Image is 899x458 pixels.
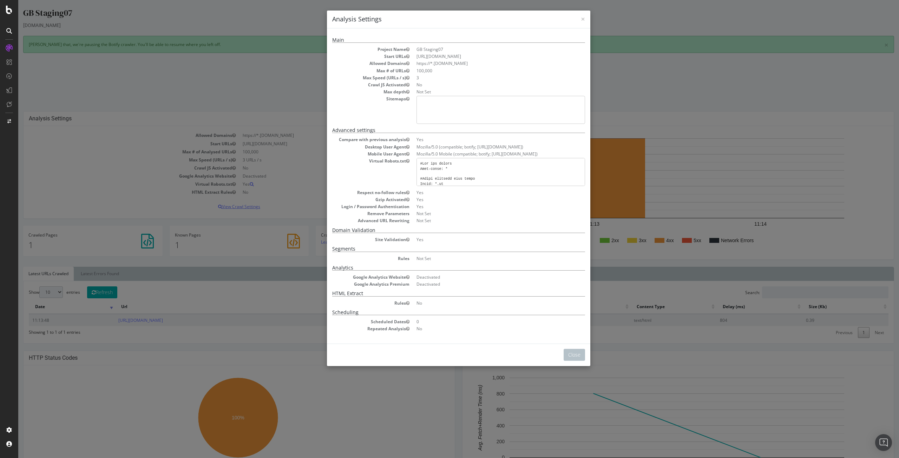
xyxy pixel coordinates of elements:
dt: Sitemaps [314,96,391,102]
dt: Advanced URL Rewriting [314,218,391,224]
dd: Yes [398,237,567,243]
dd: No [398,300,567,306]
dt: Mobile User Agent [314,151,391,157]
dt: Repeated Analysis [314,326,391,332]
dt: Scheduled Dates [314,319,391,325]
dd: 0 [398,319,567,325]
h5: HTML Extract [314,291,567,296]
dd: 100,000 [398,68,567,74]
dd: Yes [398,204,567,210]
dt: Gzip Activated [314,197,391,203]
pre: #Lor ips dolors Amet-conse: * #Adipi elitsedd eius tempo Incid: *.ut Labor: *.etd # Magna Aliqu (... [398,158,567,186]
dt: Login / Password Authentication [314,204,391,210]
dt: Google Analytics Website [314,274,391,280]
dd: Not Set [398,211,567,217]
dt: Allowed Domains [314,60,391,66]
dt: Project Name [314,46,391,52]
dd: Not Set [398,89,567,95]
dt: Virtual Robots.txt [314,158,391,164]
h5: Scheduling [314,310,567,315]
li: https://*.[DOMAIN_NAME] [398,60,567,66]
dd: No [398,326,567,332]
dd: Deactivated [398,274,567,280]
dd: Yes [398,197,567,203]
h5: Advanced settings [314,127,567,133]
dt: Max Speed (URLs / s) [314,75,391,81]
button: Close [545,349,567,361]
div: Open Intercom Messenger [875,434,892,451]
dd: No [398,82,567,88]
dt: Compare with previous analysis [314,137,391,142]
h5: Main [314,37,567,43]
dd: [URL][DOMAIN_NAME] [398,53,567,59]
dt: Desktop User Agent [314,144,391,150]
h4: Analysis Settings [314,15,567,24]
dd: GB Staging07 [398,46,567,52]
dd: Not Set [398,218,567,224]
dt: Site Validation [314,237,391,243]
h5: Segments [314,246,567,252]
dd: 3 [398,75,567,81]
dt: Google Analytics Premium [314,281,391,287]
dt: Rules [314,300,391,306]
dd: Mozilla/5.0 Mobile (compatible; botify; [URL][DOMAIN_NAME]) [398,151,567,157]
dt: Max # of URLs [314,68,391,74]
dd: Yes [398,190,567,195]
dt: Max depth [314,89,391,95]
dd: Not Set [398,255,567,261]
dt: Rules [314,255,391,261]
dd: Mozilla/5.0 (compatible; botify; [URL][DOMAIN_NAME]) [398,144,567,150]
h5: Domain Validation [314,227,567,233]
dt: Respect no-follow rules [314,190,391,195]
dt: Crawl JS Activated [314,82,391,88]
dt: Start URLs [314,53,391,59]
span: × [563,14,567,24]
dd: Yes [398,137,567,142]
h5: Analytics [314,265,567,271]
dt: Remove Parameters [314,211,391,217]
dd: Deactivated [398,281,567,287]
